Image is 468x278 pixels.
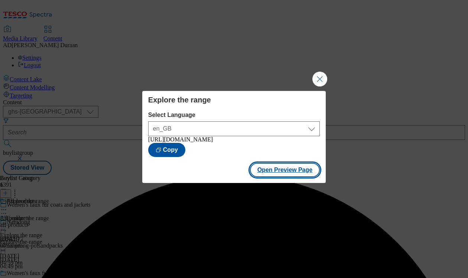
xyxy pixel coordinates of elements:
[148,143,185,157] button: Copy
[142,91,326,183] div: Modal
[148,136,320,143] div: [URL][DOMAIN_NAME]
[250,163,320,177] button: Open Preview Page
[148,112,320,118] label: Select Language
[312,72,327,86] button: Close Modal
[148,95,320,104] h4: Explore the range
